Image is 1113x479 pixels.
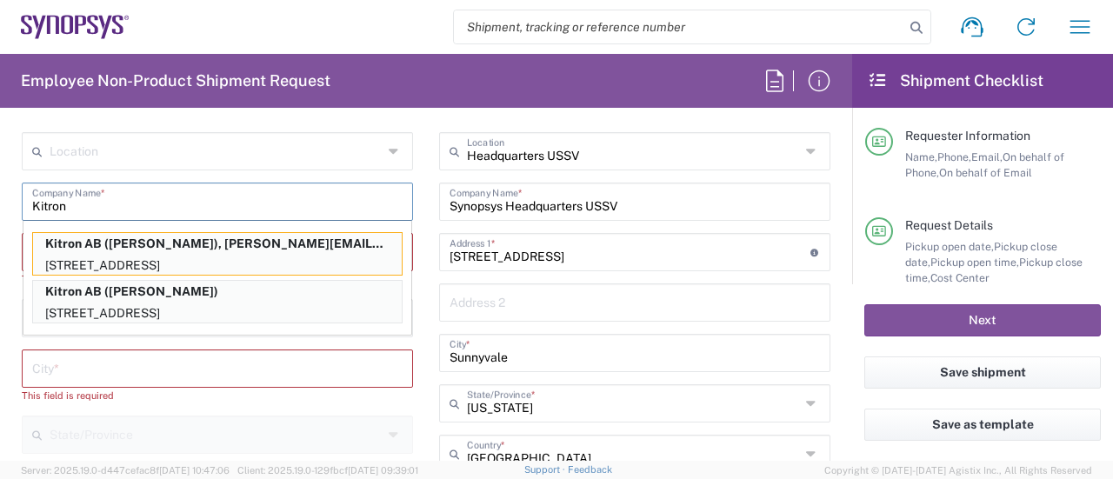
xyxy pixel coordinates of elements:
[159,465,230,476] span: [DATE] 10:47:06
[868,70,1043,91] h2: Shipment Checklist
[905,129,1030,143] span: Requester Information
[905,218,993,232] span: Request Details
[22,271,413,287] div: This field is required
[939,166,1032,179] span: On behalf of Email
[22,388,413,403] div: This field is required
[824,462,1092,478] span: Copyright © [DATE]-[DATE] Agistix Inc., All Rights Reserved
[33,281,402,303] p: Kitron AB (Marcus Warhag)
[237,465,418,476] span: Client: 2025.19.0-129fbcf
[905,240,994,253] span: Pickup open date,
[454,10,904,43] input: Shipment, tracking or reference number
[864,356,1101,389] button: Save shipment
[33,233,402,255] p: Kitron AB (Marcus Warhag), marcus.warhag@kitron.com
[930,256,1019,269] span: Pickup open time,
[33,303,402,324] p: [STREET_ADDRESS]
[971,150,1003,163] span: Email,
[905,150,937,163] span: Name,
[348,465,418,476] span: [DATE] 09:39:01
[524,464,568,475] a: Support
[21,70,330,91] h2: Employee Non-Product Shipment Request
[864,409,1101,441] button: Save as template
[864,304,1101,336] button: Next
[930,271,990,284] span: Cost Center
[568,464,612,475] a: Feedback
[21,465,230,476] span: Server: 2025.19.0-d447cefac8f
[33,255,402,276] p: [STREET_ADDRESS]
[937,150,971,163] span: Phone,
